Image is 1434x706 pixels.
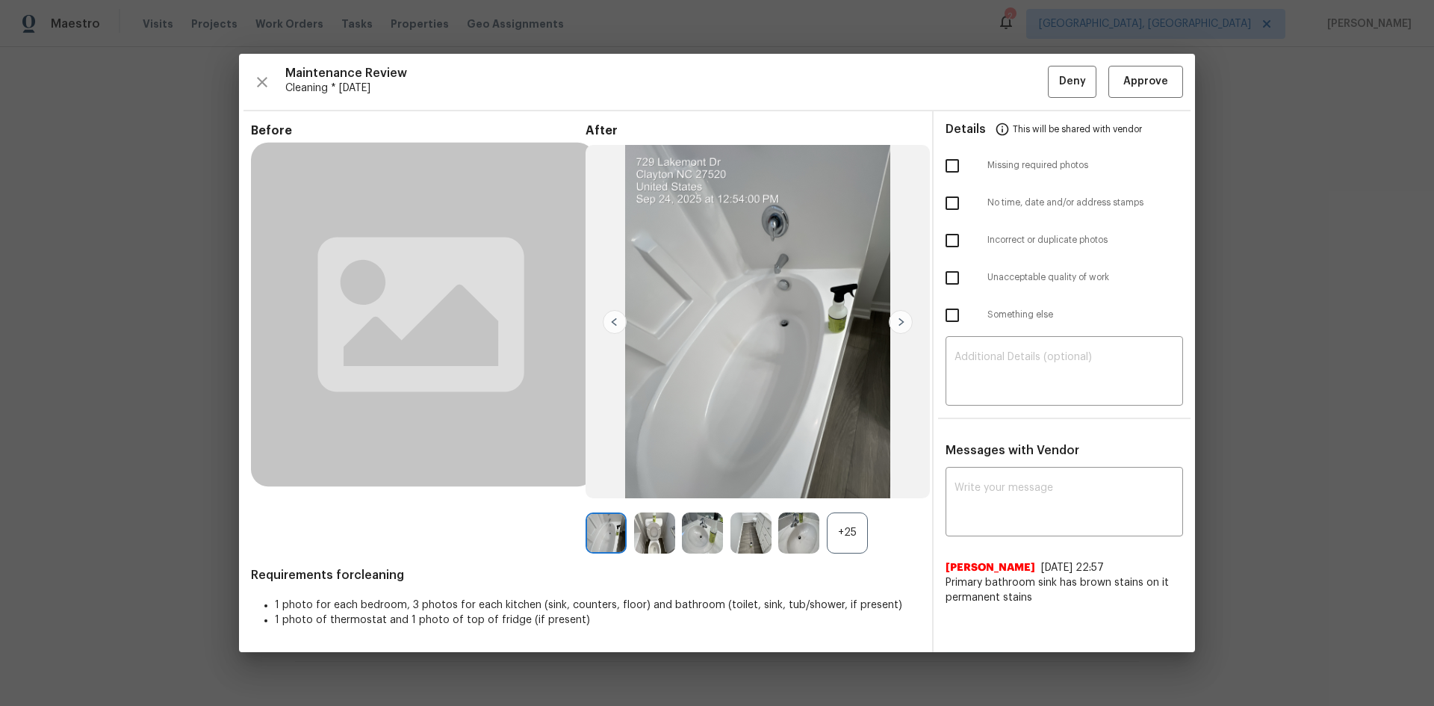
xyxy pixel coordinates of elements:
button: Approve [1108,66,1183,98]
span: [PERSON_NAME] [946,560,1035,575]
div: +25 [827,513,868,554]
span: Something else [987,309,1183,321]
span: This will be shared with vendor [1013,111,1142,147]
span: Unacceptable quality of work [987,271,1183,284]
span: Before [251,123,586,138]
img: left-chevron-button-url [603,310,627,334]
img: right-chevron-button-url [889,310,913,334]
div: Something else [934,297,1195,334]
span: No time, date and/or address stamps [987,196,1183,209]
span: Missing required photos [987,159,1183,172]
span: [DATE] 22:57 [1041,563,1104,573]
span: Approve [1123,72,1168,91]
span: Primary bathroom sink has brown stains on it permanent stains [946,575,1183,605]
div: Unacceptable quality of work [934,259,1195,297]
span: Deny [1059,72,1086,91]
span: Messages with Vendor [946,445,1079,456]
li: 1 photo for each bedroom, 3 photos for each kitchen (sink, counters, floor) and bathroom (toilet,... [275,598,920,613]
div: Incorrect or duplicate photos [934,222,1195,259]
span: Requirements for cleaning [251,568,920,583]
span: Details [946,111,986,147]
span: Incorrect or duplicate photos [987,234,1183,247]
li: 1 photo of thermostat and 1 photo of top of fridge (if present) [275,613,920,628]
span: Maintenance Review [285,66,1048,81]
button: Deny [1048,66,1096,98]
div: No time, date and/or address stamps [934,185,1195,222]
span: Cleaning * [DATE] [285,81,1048,96]
span: After [586,123,920,138]
div: Missing required photos [934,147,1195,185]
